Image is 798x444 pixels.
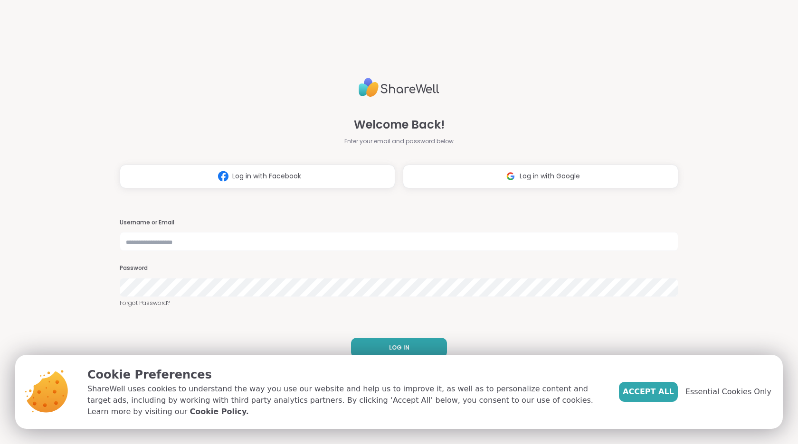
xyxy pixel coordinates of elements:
span: Welcome Back! [354,116,445,133]
a: Forgot Password? [120,299,678,307]
span: Essential Cookies Only [685,386,771,398]
span: Accept All [623,386,674,398]
h3: Username or Email [120,219,678,227]
span: Enter your email and password below [344,137,454,146]
p: ShareWell uses cookies to understand the way you use our website and help us to improve it, as we... [87,383,604,417]
span: Log in with Facebook [232,171,301,181]
img: ShareWell Logomark [214,167,232,185]
p: Cookie Preferences [87,366,604,383]
button: LOG IN [351,338,447,358]
h3: Password [120,264,678,272]
span: Log in with Google [520,171,580,181]
button: Log in with Facebook [120,165,395,188]
a: Cookie Policy. [190,406,248,417]
button: Log in with Google [403,165,678,188]
img: ShareWell Logomark [502,167,520,185]
span: LOG IN [389,343,409,352]
button: Accept All [619,382,678,402]
img: ShareWell Logo [359,74,439,101]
